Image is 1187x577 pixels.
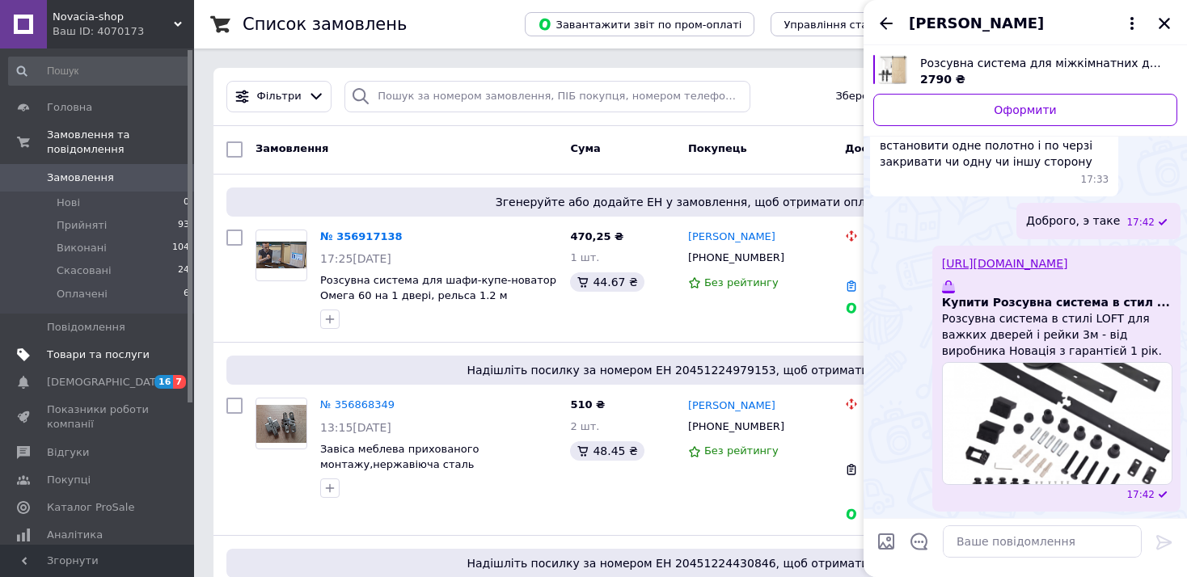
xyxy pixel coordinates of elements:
[184,287,189,301] span: 6
[256,230,307,281] a: Фото товару
[256,242,306,268] img: Фото товару
[942,310,1171,359] span: Розсувна система в стилі LOFT для важких дверей і рейки 3м - від виробника Новація з гарантієй 1 ...
[178,218,189,233] span: 93
[942,294,1170,310] span: Купити Розсувна система в стил ...
[688,398,775,414] a: [PERSON_NAME]
[1081,173,1109,187] span: 17:33 12.08.2025
[47,500,134,515] span: Каталог ProSale
[320,421,391,434] span: 13:15[DATE]
[173,375,186,389] span: 7
[909,13,1044,34] span: [PERSON_NAME]
[1126,216,1155,230] span: 17:42 12.08.2025
[57,287,108,301] span: Оплачені
[47,528,103,542] span: Аналітика
[570,441,644,461] div: 48.45 ₴
[909,13,1142,34] button: [PERSON_NAME]
[47,473,91,487] span: Покупці
[942,362,1172,485] img: Купити Розсувна система в стил ...
[920,55,1164,71] span: Розсувна система для міжкімнатних дверей Loft 130 , 2м
[47,375,167,390] span: [DEMOGRAPHIC_DATA]
[320,230,403,242] a: № 356917138
[47,171,114,185] span: Замовлення
[256,398,307,449] a: Фото товару
[233,194,1148,210] span: Згенеруйте або додайте ЕН у замовлення, щоб отримати оплату
[47,128,194,157] span: Замовлення та повідомлення
[8,57,191,86] input: Пошук
[344,81,750,112] input: Пошук за номером замовлення, ПІБ покупця, номером телефону, Email, номером накладної
[942,280,955,293] img: Купити Розсувна система в стил ...
[570,398,605,411] span: 510 ₴
[233,362,1148,378] span: Надішліть посилку за номером ЕН 20451224979153, щоб отримати оплату
[53,24,194,39] div: Ваш ID: 4070173
[771,12,920,36] button: Управління статусами
[257,89,302,104] span: Фільтри
[47,347,150,362] span: Товари та послуги
[942,257,1068,270] a: [URL][DOMAIN_NAME]
[47,445,89,460] span: Відгуки
[877,14,896,33] button: Назад
[320,252,391,265] span: 17:25[DATE]
[685,247,788,268] div: [PHONE_NUMBER]
[845,142,965,154] span: Доставка та оплата
[184,196,189,210] span: 0
[1026,213,1120,230] span: Доброго, э таке
[873,94,1177,126] a: Оформити
[320,274,556,301] a: Розсувна система для шафи-купе-новатор Омега 60 на 1 двері, рельса 1.2 м
[525,12,754,36] button: Завантажити звіт по пром-оплаті
[320,398,395,411] a: № 356868349
[53,10,174,24] span: Novacia-shop
[47,100,92,115] span: Головна
[685,416,788,437] div: [PHONE_NUMBER]
[1155,14,1174,33] button: Закрити
[256,405,306,443] img: Фото товару
[57,263,112,278] span: Скасовані
[320,443,479,470] a: Завіса меблева прихованого монтажу,нержавіюча сталь
[233,555,1148,571] span: Надішліть посилку за номером ЕН 20451224430846, щоб отримати оплату
[570,230,623,242] span: 470,25 ₴
[256,142,328,154] span: Замовлення
[57,196,80,210] span: Нові
[835,89,945,104] span: Збережені фільтри:
[243,15,407,34] h1: Список замовлень
[538,17,741,32] span: Завантажити звіт по пром-оплаті
[570,272,644,292] div: 44.67 ₴
[570,420,599,432] span: 2 шт.
[688,230,775,245] a: [PERSON_NAME]
[704,444,779,457] span: Без рейтингу
[570,142,600,154] span: Cума
[1126,488,1155,502] span: 17:42 12.08.2025
[47,402,150,432] span: Показники роботи компанії
[909,531,930,552] button: Відкрити шаблони відповідей
[878,55,907,84] img: 6497519884_w640_h640_razdvizhnaya-sistema-dlya.jpg
[570,251,599,263] span: 1 шт.
[688,142,747,154] span: Покупець
[57,241,107,255] span: Виконані
[47,320,125,335] span: Повідомлення
[920,73,965,86] span: 2790 ₴
[172,241,189,255] span: 104
[704,276,779,288] span: Без рейтингу
[784,19,907,31] span: Управління статусами
[154,375,173,389] span: 16
[57,218,107,233] span: Прийняті
[178,263,189,278] span: 24
[873,55,1177,87] a: Переглянути товар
